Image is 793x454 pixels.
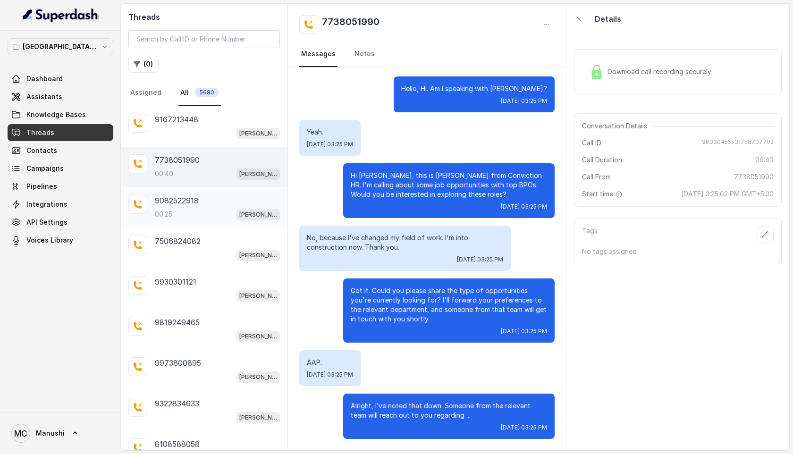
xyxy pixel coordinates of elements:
[26,110,86,119] span: Knowledge Bases
[155,438,200,450] p: 8108588058
[307,371,353,378] span: [DATE] 03:25 PM
[155,235,201,247] p: 7506824082
[239,169,277,179] p: [PERSON_NAME] Mumbai Conviction HR Outbound Assistant
[26,92,62,101] span: Assistants
[155,276,196,287] p: 9930301121
[128,30,280,48] input: Search by Call ID or Phone Number
[8,142,113,159] a: Contacts
[23,8,99,23] img: light.svg
[8,106,113,123] a: Knowledge Bases
[36,429,65,438] span: Manushi
[582,155,622,165] span: Call Duration
[307,141,353,148] span: [DATE] 03:25 PM
[8,214,113,231] a: API Settings
[582,247,774,256] p: No tags assigned
[194,88,219,97] span: 5680
[155,210,172,219] p: 00:25
[26,200,67,209] span: Integrations
[8,196,113,213] a: Integrations
[457,256,503,263] span: [DATE] 03:25 PM
[307,127,353,137] p: Yeah.
[155,154,200,166] p: 7738051990
[353,42,377,67] a: Notes
[351,286,547,324] p: Got it. Could you please share the type of opportunities you're currently looking for? I'll forwa...
[26,218,67,227] span: API Settings
[178,80,221,106] a: All5680
[582,121,651,131] span: Conversation Details
[128,80,280,106] nav: Tabs
[26,182,57,191] span: Pipelines
[8,70,113,87] a: Dashboard
[155,317,200,328] p: 9819249465
[23,41,98,52] p: [GEOGRAPHIC_DATA] - [GEOGRAPHIC_DATA] - [GEOGRAPHIC_DATA]
[351,171,547,199] p: Hi [PERSON_NAME], this is [PERSON_NAME] from Conviction HR. I'm calling about some job opportunit...
[239,332,277,341] p: [PERSON_NAME] Mumbai Conviction HR Outbound Assistant
[155,169,173,178] p: 00:40
[582,138,601,148] span: Call ID
[582,226,598,243] p: Tags
[155,398,199,409] p: 9322834633
[239,210,277,219] p: [PERSON_NAME] Mumbai Conviction HR Outbound Assistant
[299,42,555,67] nav: Tabs
[26,128,54,137] span: Threads
[501,424,547,431] span: [DATE] 03:25 PM
[307,233,503,252] p: No, because I've changed my field of work. I'm into construction now. Thank you.
[401,84,547,93] p: Hello, Hi. Am I speaking with [PERSON_NAME]?
[26,146,57,155] span: Contacts
[501,203,547,210] span: [DATE] 03:25 PM
[8,88,113,105] a: Assistants
[8,124,113,141] a: Threads
[8,420,113,446] a: Manushi
[8,232,113,249] a: Voices Library
[351,401,547,420] p: Alright, I’ve noted that down. Someone from the relevant team will reach out to you regarding ...
[239,372,277,382] p: [PERSON_NAME] Mumbai Conviction HR Outbound Assistant
[239,129,277,138] p: [PERSON_NAME] Mumbai Conviction HR Outbound Assistant
[755,155,774,165] span: 00:40
[26,235,73,245] span: Voices Library
[702,138,774,148] span: 98330455531758707702
[590,65,604,79] img: Lock Icon
[582,189,624,199] span: Start time
[26,74,63,84] span: Dashboard
[501,328,547,335] span: [DATE] 03:25 PM
[734,172,774,182] span: 7738051990
[26,164,64,173] span: Campaigns
[8,160,113,177] a: Campaigns
[307,358,353,367] p: AAP.
[239,251,277,260] p: [PERSON_NAME] Mumbai Conviction HR Outbound Assistant
[299,42,337,67] a: Messages
[155,357,201,369] p: 9973800895
[128,56,159,73] button: (0)
[128,80,163,106] a: Assigned
[607,67,715,76] span: Download call recording securely
[128,11,280,23] h2: Threads
[239,413,277,422] p: [PERSON_NAME] Mumbai Conviction HR Outbound Assistant
[14,429,27,438] text: MC
[155,195,199,206] p: 9082522918
[8,38,113,55] button: [GEOGRAPHIC_DATA] - [GEOGRAPHIC_DATA] - [GEOGRAPHIC_DATA]
[8,178,113,195] a: Pipelines
[155,114,198,125] p: 9167213448
[239,291,277,301] p: [PERSON_NAME] Mumbai Conviction HR Outbound Assistant
[582,172,611,182] span: Call From
[681,189,774,199] span: [DATE] 3:25:02 PM GMT+5:30
[322,15,380,34] h2: 7738051990
[595,13,621,25] p: Details
[501,97,547,105] span: [DATE] 03:25 PM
